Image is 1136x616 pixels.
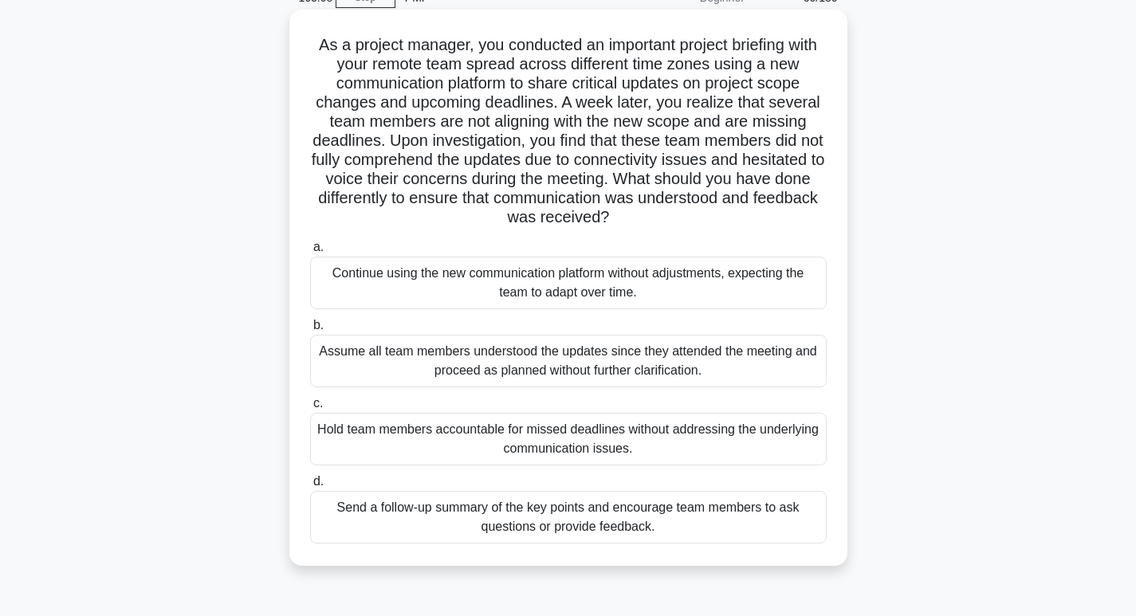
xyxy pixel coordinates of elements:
[313,240,324,253] span: a.
[310,491,827,543] div: Send a follow-up summary of the key points and encourage team members to ask questions or provide...
[310,257,827,309] div: Continue using the new communication platform without adjustments, expecting the team to adapt ov...
[310,335,827,387] div: Assume all team members understood the updates since they attended the meeting and proceed as pla...
[313,318,324,332] span: b.
[309,35,828,228] h5: As a project manager, you conducted an important project briefing with your remote team spread ac...
[313,396,323,410] span: c.
[313,474,324,488] span: d.
[310,413,827,465] div: Hold team members accountable for missed deadlines without addressing the underlying communicatio...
